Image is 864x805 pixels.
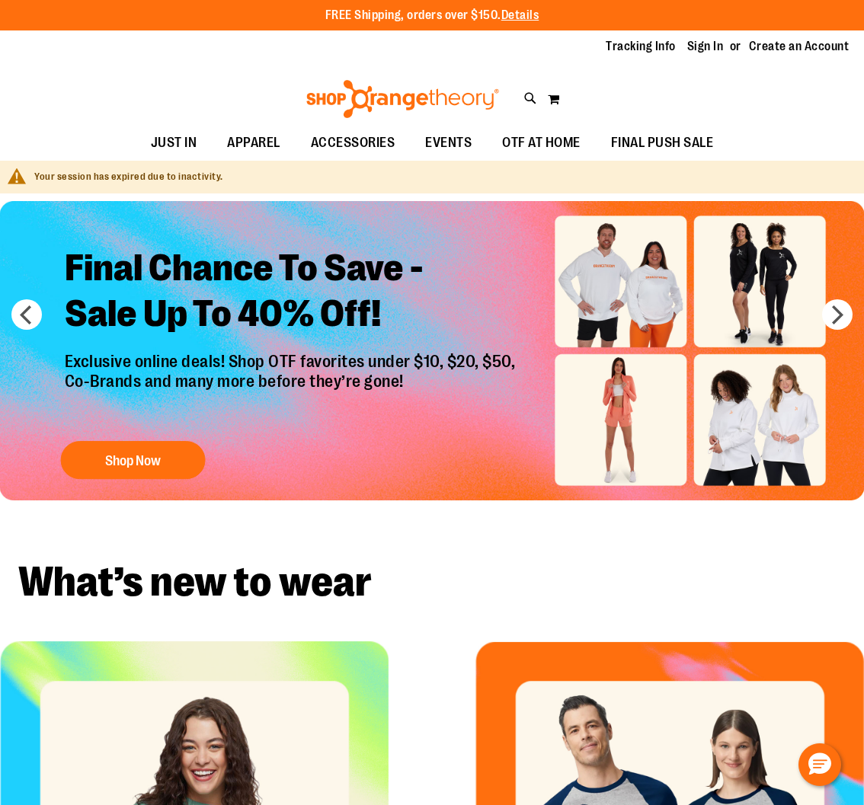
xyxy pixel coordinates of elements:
a: ACCESSORIES [296,126,411,161]
a: Sign In [687,38,724,55]
span: JUST IN [151,126,197,160]
span: OTF AT HOME [502,126,581,160]
a: APPAREL [212,126,296,161]
a: Details [501,8,539,22]
h2: What’s new to wear [18,561,846,603]
a: Final Chance To Save -Sale Up To 40% Off! Exclusive online deals! Shop OTF favorites under $10, $... [53,234,531,487]
span: FINAL PUSH SALE [611,126,714,160]
a: OTF AT HOME [487,126,596,161]
div: Your session has expired due to inactivity. [34,170,849,184]
img: Shop Orangetheory [304,80,501,118]
a: Create an Account [749,38,850,55]
a: FINAL PUSH SALE [596,126,729,161]
button: Shop Now [61,441,206,479]
a: Tracking Info [606,38,676,55]
button: prev [11,299,42,330]
p: FREE Shipping, orders over $150. [325,7,539,24]
span: EVENTS [425,126,472,160]
a: JUST IN [136,126,213,161]
span: APPAREL [227,126,280,160]
a: EVENTS [410,126,487,161]
button: Hello, have a question? Let’s chat. [798,743,841,786]
h2: Final Chance To Save - Sale Up To 40% Off! [53,234,531,352]
span: ACCESSORIES [311,126,395,160]
p: Exclusive online deals! Shop OTF favorites under $10, $20, $50, Co-Brands and many more before th... [53,352,531,426]
button: next [822,299,853,330]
